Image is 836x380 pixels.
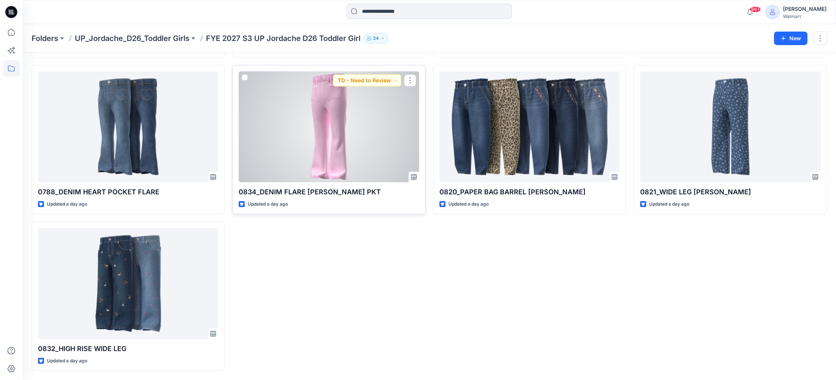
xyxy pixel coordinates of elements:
svg: avatar [769,9,775,15]
p: 0820_PAPER BAG BARREL [PERSON_NAME] [439,187,620,197]
p: Updated a day ago [248,200,288,208]
p: Updated a day ago [649,200,689,208]
a: 0834_DENIM FLARE JEAN PATCH PKT [239,71,419,182]
p: 0821_WIDE LEG [PERSON_NAME] [640,187,821,197]
p: 0834_DENIM FLARE [PERSON_NAME] PKT [239,187,419,197]
button: New [774,32,807,45]
p: FYE 2027 S3 UP Jordache D26 Toddler Girl [206,33,360,44]
p: Updated a day ago [448,200,489,208]
p: Updated a day ago [47,357,87,365]
a: Folders [32,33,58,44]
a: 0821_WIDE LEG JEAN [640,71,821,182]
div: Walmart [783,14,827,19]
p: 0832_HIGH RISE WIDE LEG [38,344,218,354]
p: Updated a day ago [47,200,87,208]
p: 34 [373,34,379,42]
a: 0820_PAPER BAG BARREL JEAN [439,71,620,182]
div: [PERSON_NAME] [783,5,827,14]
span: 99+ [750,6,761,12]
p: 0788_DENIM HEART POCKET FLARE [38,187,218,197]
a: 0832_HIGH RISE WIDE LEG [38,228,218,339]
a: UP_Jordache_D26_Toddler Girls [75,33,189,44]
a: 0788_DENIM HEART POCKET FLARE [38,71,218,182]
button: 34 [363,33,388,44]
